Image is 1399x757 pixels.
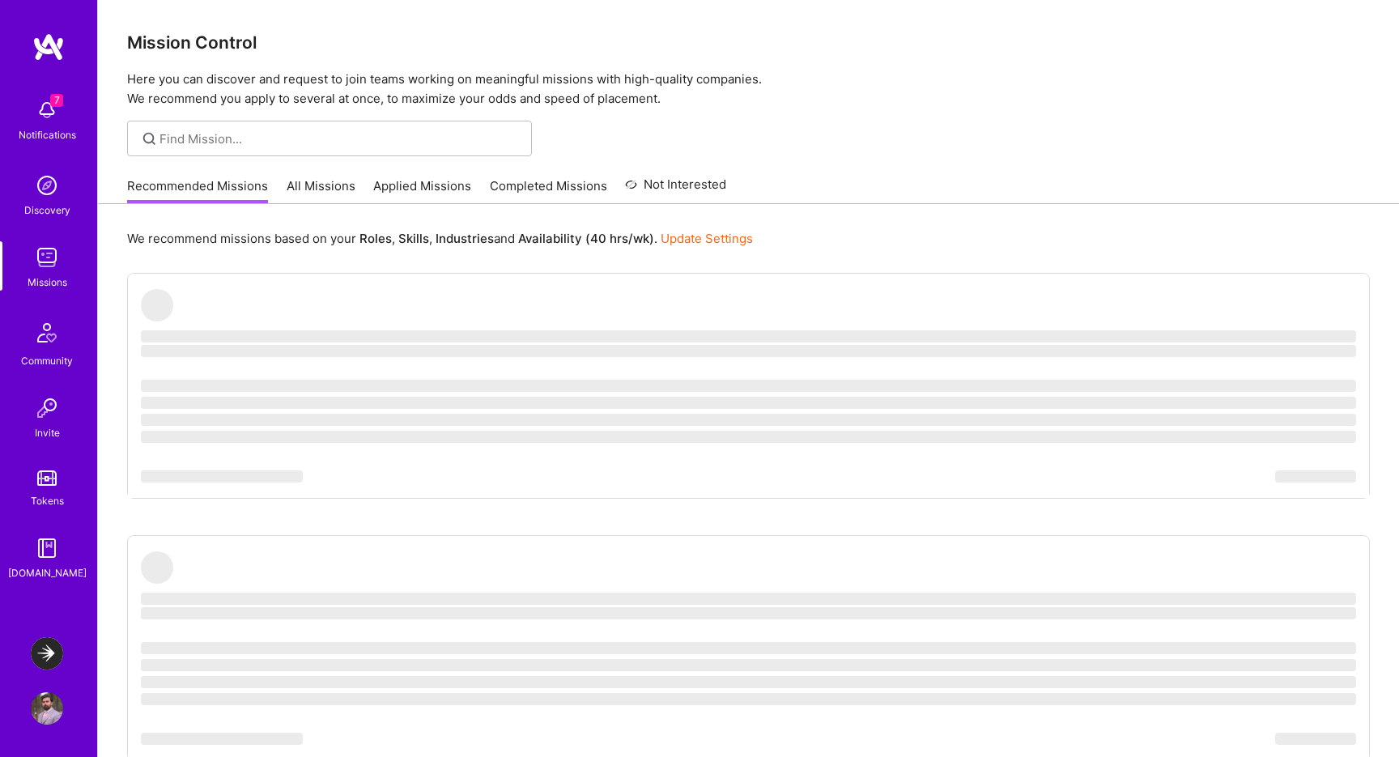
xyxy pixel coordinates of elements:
div: Discovery [24,202,70,219]
a: Recommended Missions [127,177,268,204]
img: guide book [31,532,63,564]
div: [DOMAIN_NAME] [8,564,87,581]
div: Missions [28,274,67,291]
div: Invite [35,424,60,441]
i: icon SearchGrey [140,130,159,148]
a: Update Settings [661,231,753,246]
h3: Mission Control [127,32,1370,53]
p: Here you can discover and request to join teams working on meaningful missions with high-quality ... [127,70,1370,108]
span: 7 [50,94,63,107]
p: We recommend missions based on your , , and . [127,230,753,247]
img: bell [31,94,63,126]
b: Availability (40 hrs/wk) [518,231,654,246]
img: discovery [31,169,63,202]
a: Completed Missions [490,177,607,204]
b: Roles [359,231,392,246]
img: User Avatar [31,692,63,725]
div: Notifications [19,126,76,143]
img: Community [28,313,66,352]
a: Applied Missions [373,177,471,204]
b: Industries [436,231,494,246]
img: logo [32,32,65,62]
a: Not Interested [625,175,726,204]
a: User Avatar [27,692,67,725]
img: teamwork [31,241,63,274]
div: Tokens [31,492,64,509]
div: Community [21,352,73,369]
img: tokens [37,470,57,486]
img: Invite [31,392,63,424]
a: LaunchDarkly: Experimentation Delivery Team [27,637,67,670]
input: Find Mission... [159,130,520,147]
b: Skills [398,231,429,246]
img: LaunchDarkly: Experimentation Delivery Team [31,637,63,670]
a: All Missions [287,177,355,204]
